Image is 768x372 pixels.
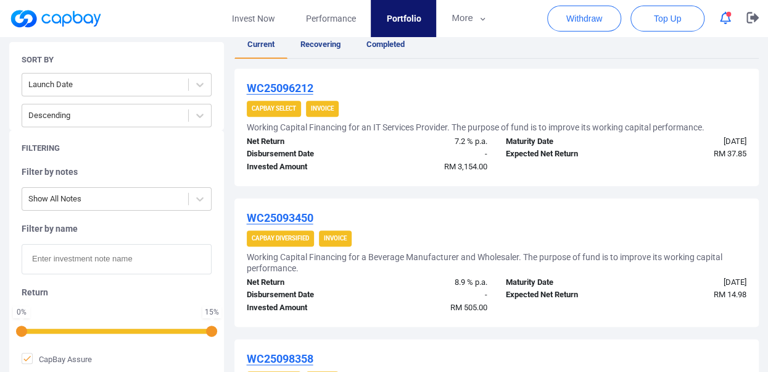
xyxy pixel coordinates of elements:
div: Invested Amount [237,302,367,315]
button: Top Up [630,6,704,32]
div: Net Return [237,135,367,148]
span: CapBay Assure [22,353,92,365]
div: Maturity Date [497,276,626,289]
div: 8.9 % p.a. [367,276,497,289]
span: Current [247,40,275,49]
strong: Invoice [311,105,334,112]
h5: Filter by notes [22,166,212,177]
span: Performance [305,12,355,25]
div: Expected Net Return [497,148,626,161]
span: RM 505.00 [450,303,487,312]
div: [DATE] [626,135,756,148]
u: WC25096212 [247,82,313,95]
div: - [367,148,497,161]
div: Expected Net Return [497,289,626,302]
div: Net Return [237,276,367,289]
span: Portfolio [386,12,421,25]
u: WC25093450 [247,211,313,224]
span: Recovering [300,40,341,49]
u: WC25098358 [247,352,313,365]
div: Maturity Date [497,135,626,148]
span: RM 14.98 [714,290,746,299]
div: 15 % [205,308,219,316]
div: 0 % [15,308,28,316]
h5: Working Capital Financing for an IT Services Provider. The purpose of fund is to improve its work... [247,122,704,133]
h5: Sort By [22,54,54,66]
div: - [367,289,497,302]
h5: Return [22,287,212,298]
span: RM 3,154.00 [444,162,487,171]
span: Completed [366,40,405,49]
h5: Filter by name [22,223,212,234]
strong: CapBay Diversified [252,235,309,242]
input: Enter investment note name [22,244,212,274]
button: Withdraw [547,6,621,32]
div: Invested Amount [237,161,367,174]
span: Top Up [654,12,681,25]
div: Disbursement Date [237,148,367,161]
strong: CapBay Select [252,105,296,112]
h5: Filtering [22,143,60,154]
div: Disbursement Date [237,289,367,302]
strong: Invoice [324,235,347,242]
span: RM 37.85 [714,149,746,158]
h5: Working Capital Financing for a Beverage Manufacturer and Wholesaler. The purpose of fund is to i... [247,252,747,274]
div: [DATE] [626,276,756,289]
div: 7.2 % p.a. [367,135,497,148]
